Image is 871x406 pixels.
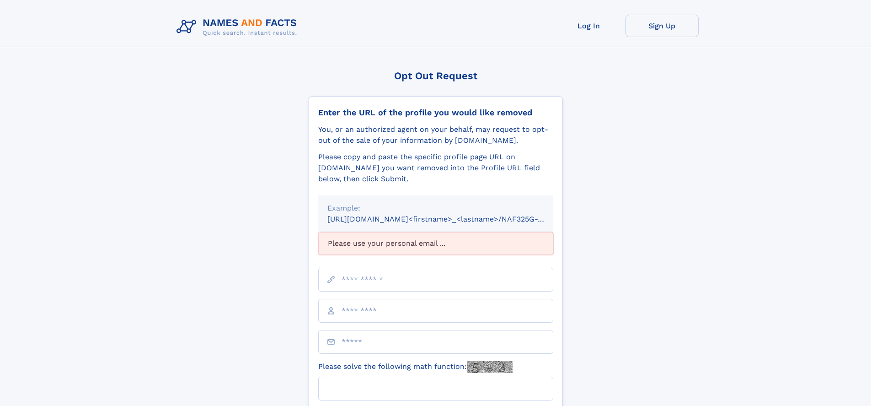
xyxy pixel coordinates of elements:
label: Please solve the following math function: [318,361,513,373]
div: Please use your personal email ... [318,232,553,255]
div: Enter the URL of the profile you would like removed [318,108,553,118]
img: Logo Names and Facts [173,15,305,39]
a: Log In [552,15,625,37]
div: Example: [327,203,544,214]
div: Opt Out Request [309,70,563,81]
small: [URL][DOMAIN_NAME]<firstname>_<lastname>/NAF325G-xxxxxxxx [327,215,571,223]
div: You, or an authorized agent on your behalf, may request to opt-out of the sale of your informatio... [318,124,553,146]
div: Please copy and paste the specific profile page URL on [DOMAIN_NAME] you want removed into the Pr... [318,152,553,184]
a: Sign Up [625,15,699,37]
